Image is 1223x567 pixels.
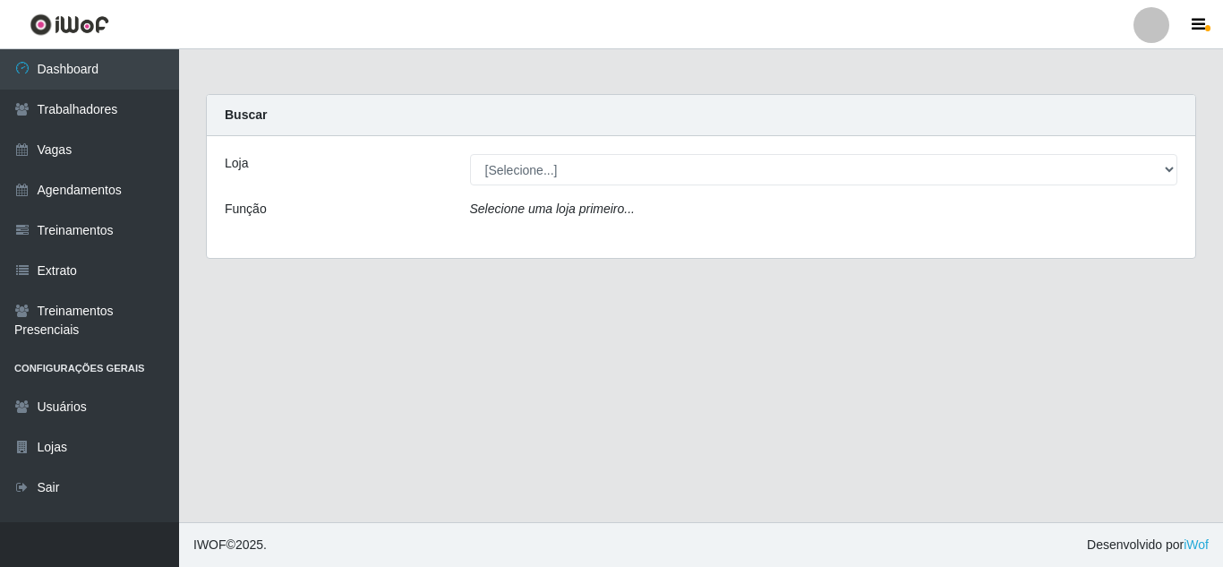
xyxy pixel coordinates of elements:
img: CoreUI Logo [30,13,109,36]
label: Função [225,200,267,219]
i: Selecione uma loja primeiro... [470,202,635,216]
label: Loja [225,154,248,173]
a: iWof [1184,537,1209,552]
strong: Buscar [225,107,267,122]
span: Desenvolvido por [1087,536,1209,554]
span: IWOF [193,537,227,552]
span: © 2025 . [193,536,267,554]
